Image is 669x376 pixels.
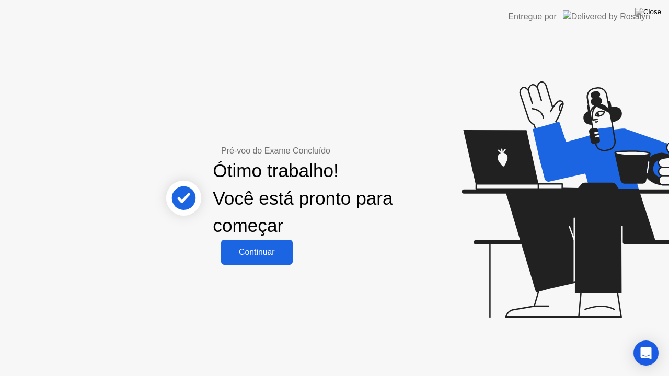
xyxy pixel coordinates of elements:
button: Continuar [221,240,293,265]
div: Continuar [224,248,290,257]
img: Delivered by Rosalyn [563,10,650,22]
div: Open Intercom Messenger [633,340,659,366]
div: Pré-voo do Exame Concluído [221,145,437,157]
div: Ótimo trabalho! Você está pronto para começar [213,157,437,240]
div: Entregue por [508,10,557,23]
img: Close [635,8,661,16]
